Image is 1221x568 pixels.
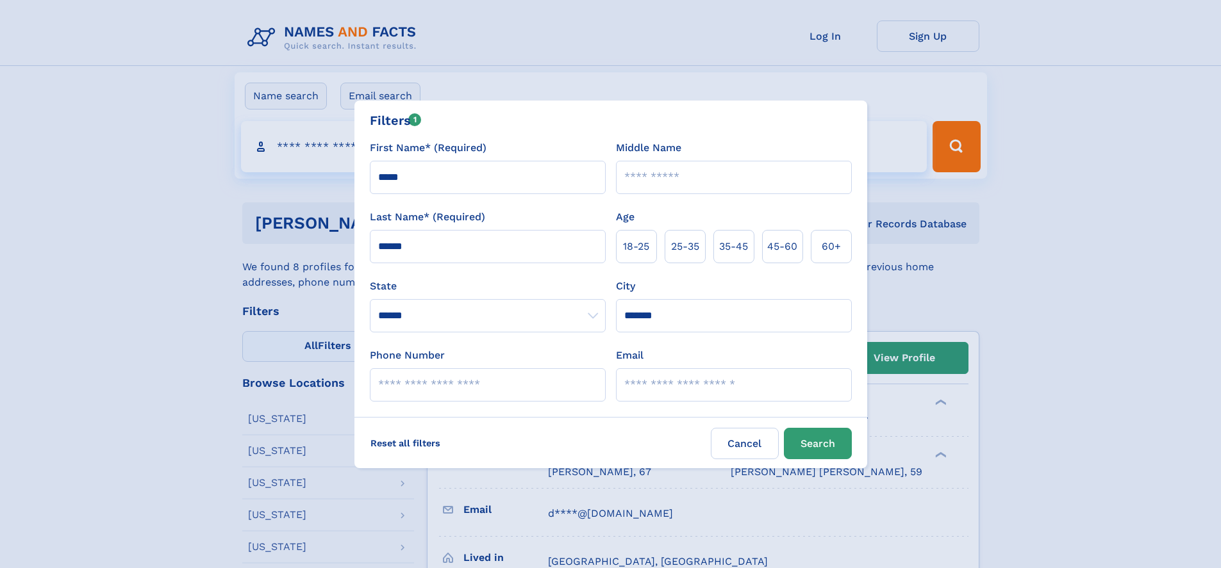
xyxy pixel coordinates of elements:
[767,239,797,254] span: 45‑60
[719,239,748,254] span: 35‑45
[370,111,422,130] div: Filters
[784,428,852,459] button: Search
[370,140,486,156] label: First Name* (Required)
[616,348,644,363] label: Email
[671,239,699,254] span: 25‑35
[711,428,779,459] label: Cancel
[370,348,445,363] label: Phone Number
[616,140,681,156] label: Middle Name
[822,239,841,254] span: 60+
[616,279,635,294] label: City
[362,428,449,458] label: Reset all filters
[370,279,606,294] label: State
[623,239,649,254] span: 18‑25
[616,209,635,225] label: Age
[370,209,485,225] label: Last Name* (Required)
